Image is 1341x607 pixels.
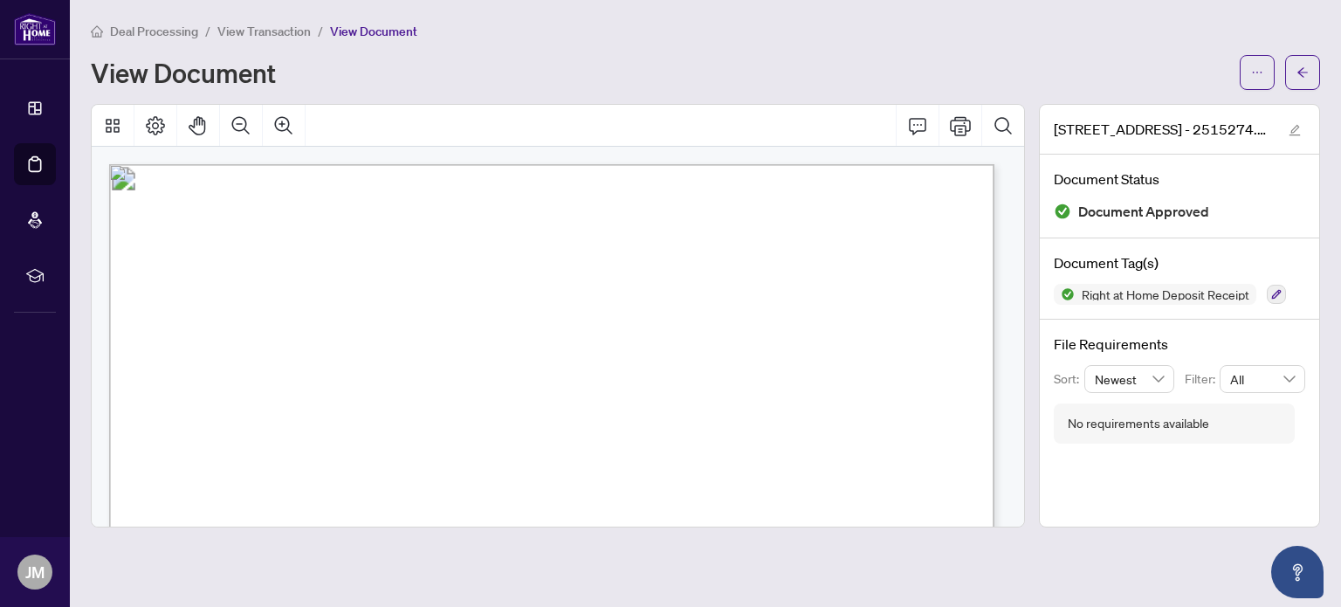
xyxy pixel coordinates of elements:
h4: File Requirements [1054,334,1305,355]
span: View Transaction [217,24,311,39]
span: edit [1289,124,1301,136]
span: Deal Processing [110,24,198,39]
span: [STREET_ADDRESS] - 2515274.pdf [1054,119,1272,140]
img: Document Status [1054,203,1071,220]
span: Newest [1095,366,1165,392]
span: ellipsis [1251,66,1263,79]
span: View Document [330,24,417,39]
img: logo [14,13,56,45]
span: All [1230,366,1295,392]
h4: Document Tag(s) [1054,252,1305,273]
li: / [318,21,323,41]
button: Open asap [1271,546,1324,598]
span: Right at Home Deposit Receipt [1075,288,1256,300]
li: / [205,21,210,41]
p: Filter: [1185,369,1220,389]
span: JM [25,560,45,584]
h4: Document Status [1054,169,1305,190]
span: home [91,25,103,38]
span: arrow-left [1296,66,1309,79]
div: No requirements available [1068,414,1209,433]
h1: View Document [91,59,276,86]
img: Status Icon [1054,284,1075,305]
p: Sort: [1054,369,1084,389]
span: Document Approved [1078,200,1209,224]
